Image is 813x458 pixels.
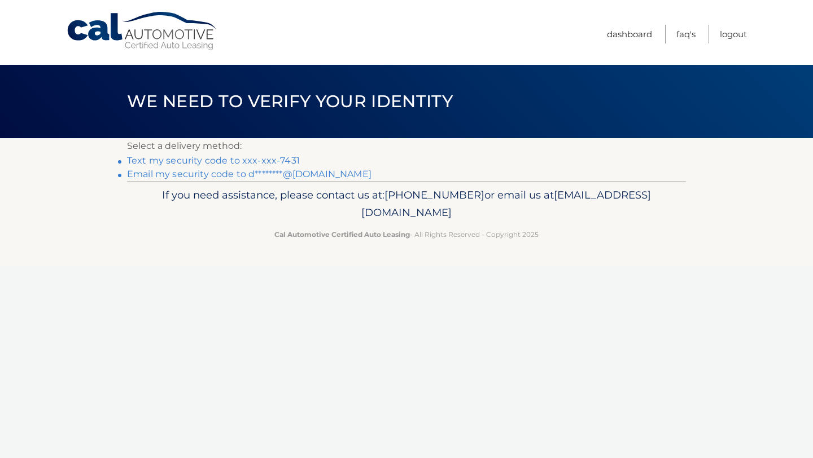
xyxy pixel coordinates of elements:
a: Logout [720,25,747,43]
a: FAQ's [676,25,696,43]
span: We need to verify your identity [127,91,453,112]
a: Dashboard [607,25,652,43]
a: Cal Automotive [66,11,218,51]
p: - All Rights Reserved - Copyright 2025 [134,228,679,240]
p: If you need assistance, please contact us at: or email us at [134,186,679,222]
a: Text my security code to xxx-xxx-7431 [127,155,300,166]
span: [PHONE_NUMBER] [384,188,484,201]
p: Select a delivery method: [127,138,686,154]
strong: Cal Automotive Certified Auto Leasing [274,230,410,239]
a: Email my security code to d********@[DOMAIN_NAME] [127,169,371,179]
